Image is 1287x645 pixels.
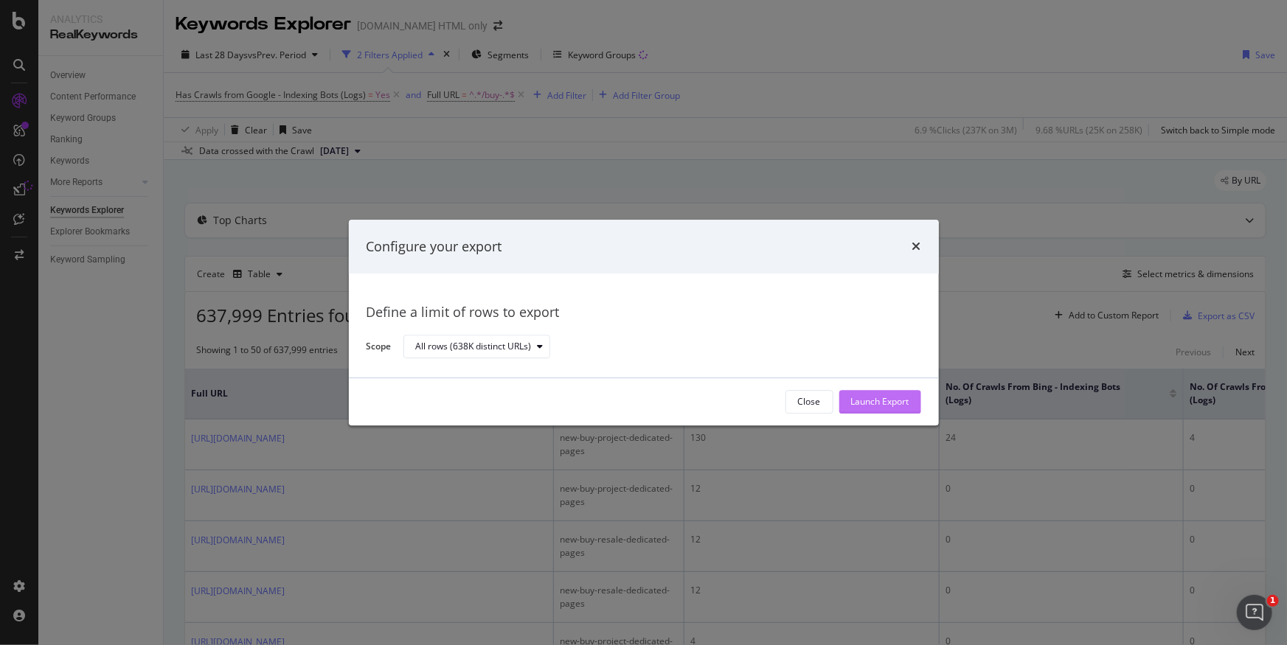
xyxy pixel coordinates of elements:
button: Launch Export [839,390,921,414]
button: All rows (638K distinct URLs) [403,335,550,359]
span: 1 [1267,595,1279,607]
div: Close [798,396,821,408]
label: Scope [367,340,392,356]
div: All rows (638K distinct URLs) [416,343,532,352]
div: times [912,237,921,257]
button: Close [785,390,833,414]
div: modal [349,220,939,425]
div: Define a limit of rows to export [367,304,921,323]
iframe: Intercom live chat [1237,595,1272,630]
div: Configure your export [367,237,502,257]
div: Launch Export [851,396,909,408]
